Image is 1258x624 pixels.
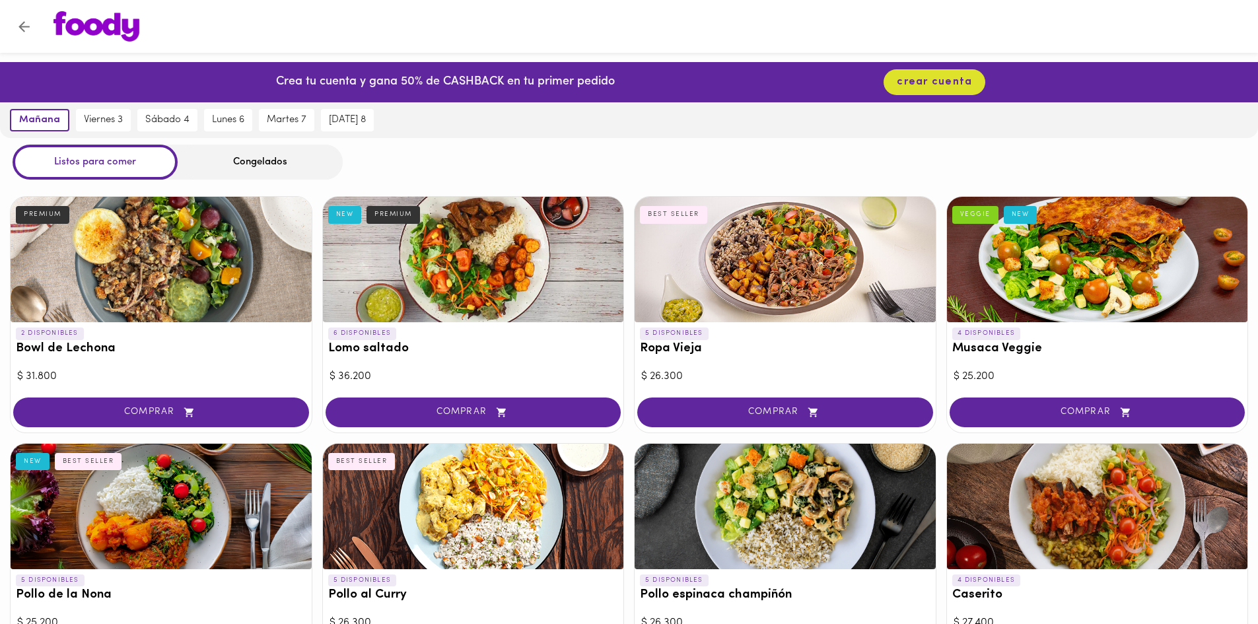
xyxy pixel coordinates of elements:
div: Congelados [178,145,343,180]
h3: Pollo de la Nona [16,588,306,602]
img: logo.png [53,11,139,42]
h3: Pollo al Curry [328,588,619,602]
div: Caserito [947,444,1248,569]
h3: Ropa Vieja [640,342,930,356]
button: COMPRAR [326,398,621,427]
div: Pollo de la Nona [11,444,312,569]
button: martes 7 [259,109,314,131]
button: COMPRAR [950,398,1245,427]
p: Crea tu cuenta y gana 50% de CASHBACK en tu primer pedido [276,74,615,91]
span: COMPRAR [342,407,605,418]
button: lunes 6 [204,109,252,131]
span: mañana [19,114,60,126]
h3: Pollo espinaca champiñón [640,588,930,602]
div: Listos para comer [13,145,178,180]
div: Musaca Veggie [947,197,1248,322]
div: BEST SELLER [328,453,396,470]
div: Pollo al Curry [323,444,624,569]
span: viernes 3 [84,114,123,126]
div: VEGGIE [952,206,998,223]
span: COMPRAR [30,407,293,418]
p: 5 DISPONIBLES [328,574,397,586]
span: crear cuenta [897,76,972,88]
button: COMPRAR [637,398,933,427]
h3: Lomo saltado [328,342,619,356]
p: 6 DISPONIBLES [328,328,397,339]
div: $ 31.800 [17,369,305,384]
button: Volver [8,11,40,43]
button: [DATE] 8 [321,109,374,131]
div: Bowl de Lechona [11,197,312,322]
span: COMPRAR [654,407,917,418]
p: 4 DISPONIBLES [952,574,1021,586]
p: 5 DISPONIBLES [640,328,709,339]
div: PREMIUM [16,206,69,223]
div: $ 36.200 [330,369,617,384]
span: sábado 4 [145,114,190,126]
div: BEST SELLER [640,206,707,223]
h3: Caserito [952,588,1243,602]
span: lunes 6 [212,114,244,126]
div: $ 25.200 [954,369,1241,384]
span: COMPRAR [966,407,1229,418]
span: martes 7 [267,114,306,126]
div: NEW [16,453,50,470]
p: 5 DISPONIBLES [640,574,709,586]
div: NEW [1004,206,1037,223]
div: $ 26.300 [641,369,929,384]
div: Lomo saltado [323,197,624,322]
button: COMPRAR [13,398,309,427]
div: BEST SELLER [55,453,122,470]
div: NEW [328,206,362,223]
p: 5 DISPONIBLES [16,574,85,586]
p: 2 DISPONIBLES [16,328,84,339]
h3: Musaca Veggie [952,342,1243,356]
button: mañana [10,109,69,131]
div: Pollo espinaca champiñón [635,444,936,569]
h3: Bowl de Lechona [16,342,306,356]
div: Ropa Vieja [635,197,936,322]
div: PREMIUM [367,206,420,223]
iframe: Messagebird Livechat Widget [1181,547,1245,611]
span: [DATE] 8 [329,114,366,126]
button: sábado 4 [137,109,197,131]
p: 4 DISPONIBLES [952,328,1021,339]
button: crear cuenta [884,69,985,95]
button: viernes 3 [76,109,131,131]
